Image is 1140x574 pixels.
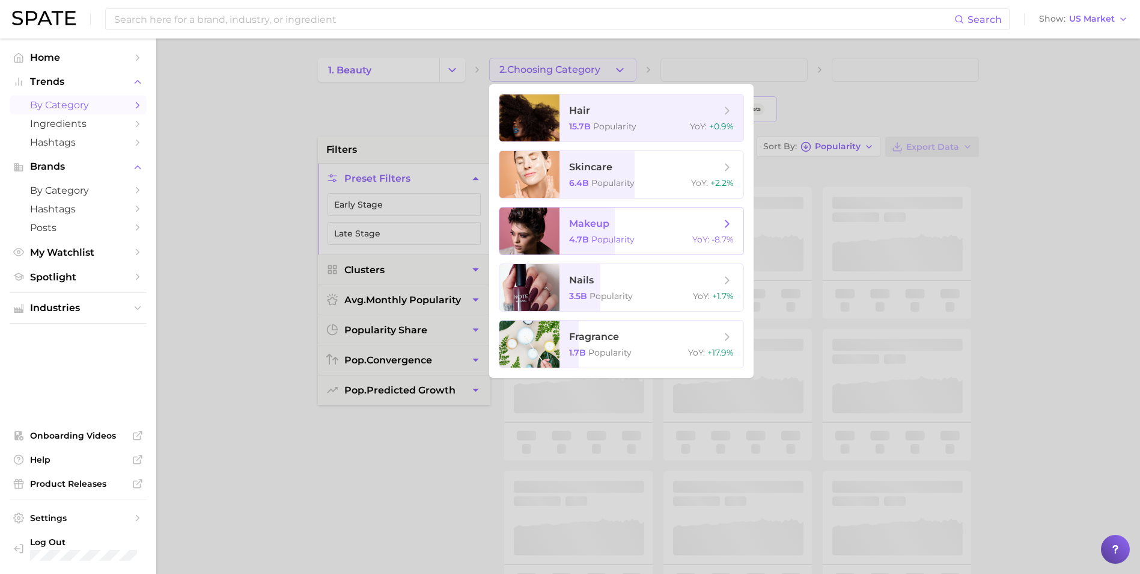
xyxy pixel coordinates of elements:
span: 1.7b [569,347,586,358]
a: by Category [10,181,147,200]
span: nails [569,274,594,286]
button: ShowUS Market [1036,11,1131,27]
a: Posts [10,218,147,237]
span: Trends [30,76,126,87]
a: Settings [10,509,147,527]
span: Show [1039,16,1065,22]
span: by Category [30,185,126,196]
span: YoY : [693,291,710,301]
span: 6.4b [569,177,589,188]
a: Home [10,48,147,67]
span: Ingredients [30,118,126,129]
span: Popularity [591,234,635,245]
span: +1.7% [712,291,734,301]
span: Search [968,14,1002,25]
span: hair [569,105,590,116]
span: Product Releases [30,478,126,489]
span: My Watchlist [30,247,126,258]
span: Spotlight [30,271,126,283]
span: 3.5b [569,291,587,301]
ul: 2.Choosing Category [489,84,754,378]
a: Onboarding Videos [10,427,147,445]
span: Posts [30,222,126,233]
span: Log Out [30,537,137,548]
a: Help [10,451,147,469]
span: YoY : [690,121,707,132]
span: Popularity [588,347,632,358]
button: Trends [10,73,147,91]
span: 4.7b [569,234,589,245]
a: My Watchlist [10,243,147,262]
span: Popularity [591,177,635,188]
img: SPATE [12,11,76,25]
span: +17.9% [707,347,734,358]
a: Product Releases [10,475,147,493]
span: Brands [30,161,126,172]
span: +0.9% [709,121,734,132]
span: Settings [30,513,126,523]
span: US Market [1069,16,1115,22]
a: Hashtags [10,200,147,218]
span: Popularity [593,121,636,132]
span: Hashtags [30,203,126,215]
span: makeup [569,218,609,229]
span: fragrance [569,331,619,342]
span: +2.2% [710,177,734,188]
span: Home [30,52,126,63]
span: -8.7% [712,234,734,245]
span: YoY : [691,177,708,188]
span: YoY : [688,347,705,358]
button: Brands [10,158,147,176]
span: YoY : [692,234,709,245]
a: by Category [10,96,147,114]
span: Help [30,454,126,465]
button: Industries [10,299,147,317]
span: Hashtags [30,137,126,148]
span: Onboarding Videos [30,430,126,441]
input: Search here for a brand, industry, or ingredient [113,9,954,29]
span: 15.7b [569,121,591,132]
span: Industries [30,303,126,313]
a: Log out. Currently logged in with e-mail CSnow@ulta.com. [10,533,147,564]
span: by Category [30,99,126,111]
a: Ingredients [10,114,147,133]
span: skincare [569,161,612,173]
span: Popularity [590,291,633,301]
a: Spotlight [10,268,147,286]
a: Hashtags [10,133,147,152]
